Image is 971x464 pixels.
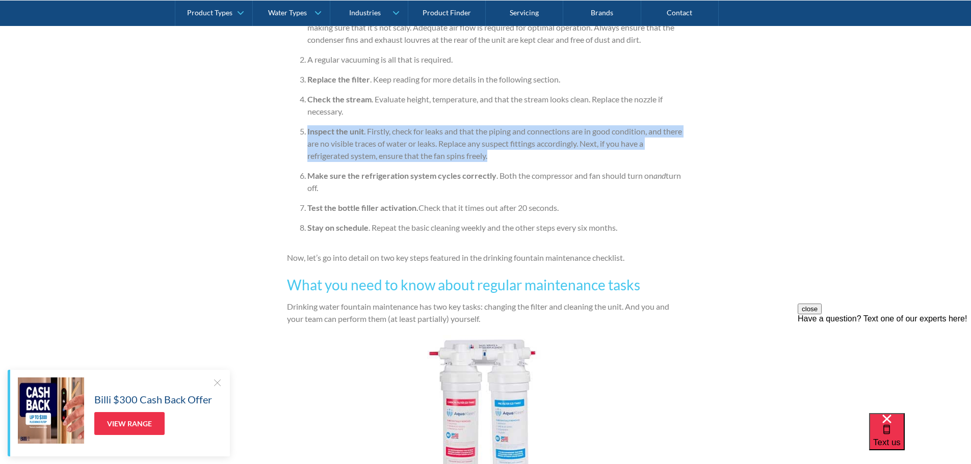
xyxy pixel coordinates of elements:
em: and [653,171,666,180]
li: A regular vacuuming is all that is required. [307,53,685,66]
li: . Keep reading for more details in the following section. [307,73,685,86]
li: . Both the compressor and fan should turn on turn off. [307,170,685,194]
div: Industries [349,8,381,17]
li: . Repeat the basic cleaning weekly and the other steps every six months. [307,222,685,234]
img: Billi $300 Cash Back Offer [18,377,84,444]
iframe: podium webchat widget bubble [869,413,971,464]
li: . Firstly, check for leaks and that the piping and connections are in good condition, and there a... [307,125,685,162]
strong: Make sure the refrigeration system cycles correctly [307,171,496,180]
strong: Replace the filter [307,74,370,84]
li: . Evaluate height, temperature, and that the stream looks clean. Replace the nozzle if necessary. [307,93,685,118]
iframe: podium webchat widget prompt [798,304,971,426]
strong: Stay on schedule [307,223,369,232]
strong: Test the bottle filler activation. [307,203,418,212]
a: View Range [94,412,165,435]
li: . The bubbler orifice and basin should be washed with disinfectant every few days — making sure t... [307,9,685,46]
strong: Check the stream [307,94,372,104]
p: Now, let’s go into detail on two key steps featured in the drinking fountain maintenance checklist. [287,252,685,264]
h3: What you need to know about regular maintenance tasks [287,274,685,295]
strong: Inspect the unit [307,126,364,136]
p: Drinking water fountain maintenance has two key tasks: changing the filter and cleaning the unit.... [287,301,685,325]
h5: Billi $300 Cash Back Offer [94,392,212,407]
div: Product Types [187,8,232,17]
div: Water Types [268,8,307,17]
li: Check that it times out after 20 seconds. [307,202,685,214]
